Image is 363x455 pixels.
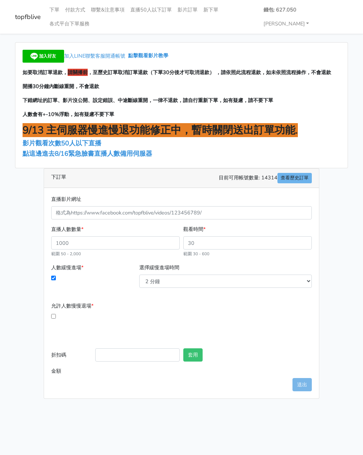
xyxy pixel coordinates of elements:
a: 新下單 [200,3,221,17]
label: 直播影片網址 [51,195,81,203]
a: 下單 [47,3,62,17]
a: 點這邊進去8/16緊急臉書直播人數備用伺服器 [23,149,152,158]
span: 請關播前 [68,69,88,76]
a: 錢包: 627.050 [261,3,299,17]
small: 範圍 50 - 2,000 [51,251,81,257]
label: 金額 [49,364,93,378]
span: 加入LINE聯繫客服開通帳號 [64,52,125,59]
span: ，至歷史訂單取消訂單退款（下單30分後才可取消退款） ，請依照此流程退款，如未依照流程操作，不會退款 [88,69,331,76]
a: 各式平台下單服務 [47,17,92,31]
span: 目前可用帳號數量: 14314 [219,173,312,183]
label: 選擇緩慢進場時間 [139,263,179,272]
label: 直播人數數量 [51,225,83,233]
a: 查看歷史訂單 [277,173,312,183]
a: topfblive [15,10,41,24]
input: 格式為https://www.facebook.com/topfblive/videos/123456789/ [51,206,312,219]
a: 點擊觀看影片教學 [128,52,168,59]
a: 直播50人以下訂單 [127,3,175,17]
a: 付款方式 [62,3,88,17]
div: 下訂單 [44,169,319,188]
label: 人數緩慢進場 [51,263,83,272]
span: 50人以下直播 [61,139,101,147]
button: 送出 [292,378,312,391]
a: 加入LINE聯繫客服開通帳號 [23,52,128,59]
label: 觀看時間 [183,225,205,233]
a: 影片觀看次數 [23,139,61,147]
input: 30 [183,236,312,250]
a: 聯繫&注意事項 [88,3,127,17]
input: 1000 [51,236,180,250]
span: 開播30分鐘內斷線重開，不會退款 [23,83,99,90]
span: 9/13 主伺服器慢進慢退功能修正中，暫時關閉送出訂單功能. [23,123,298,137]
small: 範圍 30 - 600 [183,251,209,257]
span: 下錯網址的訂單、影片沒公開、設定錯誤、中途斷線重開，一律不退款，請自行重新下單，如有疑慮，請不要下單 [23,97,273,104]
span: 人數會有+-10%浮動，如有疑慮不要下單 [23,111,114,118]
label: 允許人數慢慢退場 [51,302,93,310]
strong: 錢包: 627.050 [263,6,296,13]
a: 50人以下直播 [61,139,103,147]
label: 折扣碼 [49,348,93,364]
a: [PERSON_NAME] [261,17,312,31]
button: 套用 [183,348,203,362]
a: 影片訂單 [175,3,200,17]
img: 加入好友 [23,50,64,63]
span: 如要取消訂單退款， [23,69,68,76]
